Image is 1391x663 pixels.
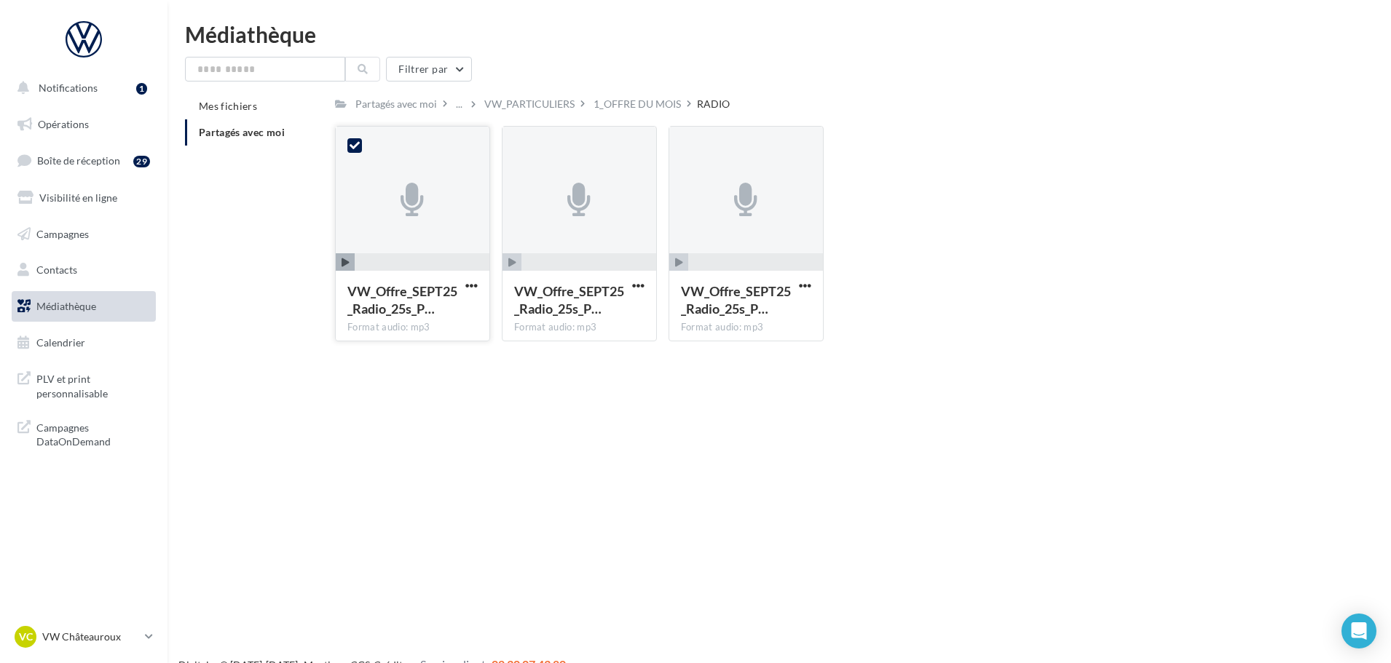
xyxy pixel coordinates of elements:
[9,412,159,455] a: Campagnes DataOnDemand
[133,156,150,167] div: 29
[514,321,645,334] div: Format audio: mp3
[37,154,120,167] span: Boîte de réception
[9,145,159,176] a: Boîte de réception29
[38,118,89,130] span: Opérations
[386,57,472,82] button: Filtrer par
[347,321,478,334] div: Format audio: mp3
[9,291,159,322] a: Médiathèque
[453,94,465,114] div: ...
[484,97,575,111] div: VW_PARTICULIERS
[1341,614,1376,648] div: Open Intercom Messenger
[36,418,150,449] span: Campagnes DataOnDemand
[36,227,89,239] span: Campagnes
[19,630,33,644] span: VC
[9,183,159,213] a: Visibilité en ligne
[594,97,681,111] div: 1_OFFRE DU MOIS
[12,623,156,651] a: VC VW Châteauroux
[9,219,159,250] a: Campagnes
[185,23,1374,45] div: Médiathèque
[9,327,159,358] a: Calendrier
[697,97,730,111] div: RADIO
[514,283,624,317] span: VW_Offre_SEPT25_Radio_25s_POLO_LOM2
[347,283,457,317] span: VW_Offre_SEPT25_Radio_25s_POLO_LOM1
[9,255,159,285] a: Contacts
[355,97,437,111] div: Partagés avec moi
[36,263,77,276] span: Contacts
[681,321,811,334] div: Format audio: mp3
[36,336,85,349] span: Calendrier
[9,73,153,103] button: Notifications 1
[199,126,285,138] span: Partagés avec moi
[36,369,150,400] span: PLV et print personnalisable
[136,83,147,95] div: 1
[42,630,139,644] p: VW Châteauroux
[9,109,159,140] a: Opérations
[199,100,257,112] span: Mes fichiers
[681,283,791,317] span: VW_Offre_SEPT25_Radio_25s_POLO_LOM3
[36,300,96,312] span: Médiathèque
[39,82,98,94] span: Notifications
[9,363,159,406] a: PLV et print personnalisable
[39,191,117,204] span: Visibilité en ligne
